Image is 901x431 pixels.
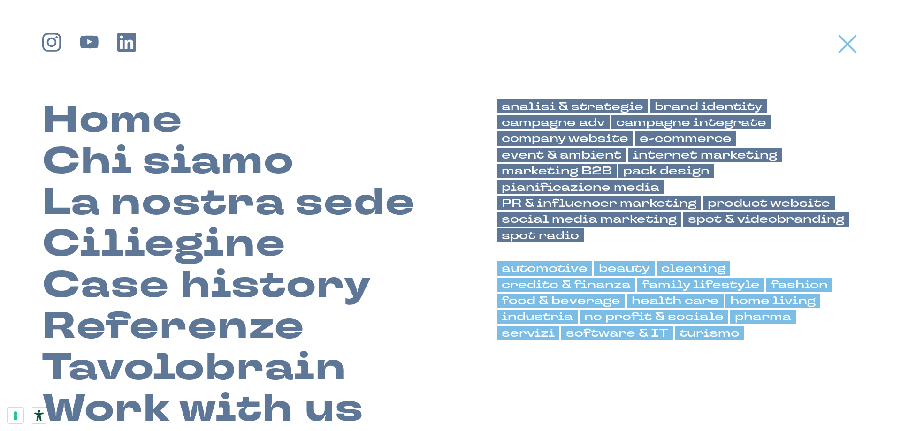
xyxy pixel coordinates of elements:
a: pianificazione media [497,180,664,194]
a: family lifestyle [637,278,764,292]
a: food & beverage [497,294,625,308]
a: home living [725,294,820,308]
a: Ciliegine [42,223,286,265]
a: software & IT [561,326,673,340]
a: internet marketing [628,148,782,162]
a: fashion [766,278,832,292]
a: servizi [497,326,559,340]
a: product website [703,196,835,210]
a: Chi siamo [42,141,294,182]
a: Referenze [42,306,305,347]
a: Tavolobrain [42,347,346,388]
a: pharma [730,310,796,324]
a: La nostra sede [42,182,415,223]
a: industria [497,310,578,324]
a: automotive [497,261,592,275]
a: PR & influencer marketing [497,196,701,210]
a: Home [42,99,183,141]
a: company website [497,131,633,145]
a: cleaning [657,261,730,275]
a: Work with us [42,388,364,430]
a: beauty [594,261,655,275]
a: health care [627,294,724,308]
a: spot & videobranding [683,212,849,226]
a: campagne integrate [611,115,771,129]
a: Case history [42,265,372,306]
a: pack design [618,164,714,178]
a: no profit & sociale [580,310,728,324]
a: analisi & strategie [497,99,648,113]
button: Strumenti di accessibilità [31,408,47,423]
a: credito & finanza [497,278,635,292]
a: campagne adv [497,115,610,129]
a: event & ambient [497,148,626,162]
a: spot radio [497,228,584,242]
a: social media marketing [497,212,681,226]
a: marketing B2B [497,164,617,178]
a: brand identity [650,99,767,113]
a: e-commerce [635,131,736,145]
a: turismo [675,326,744,340]
button: Le tue preferenze relative al consenso per le tecnologie di tracciamento [8,408,23,423]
